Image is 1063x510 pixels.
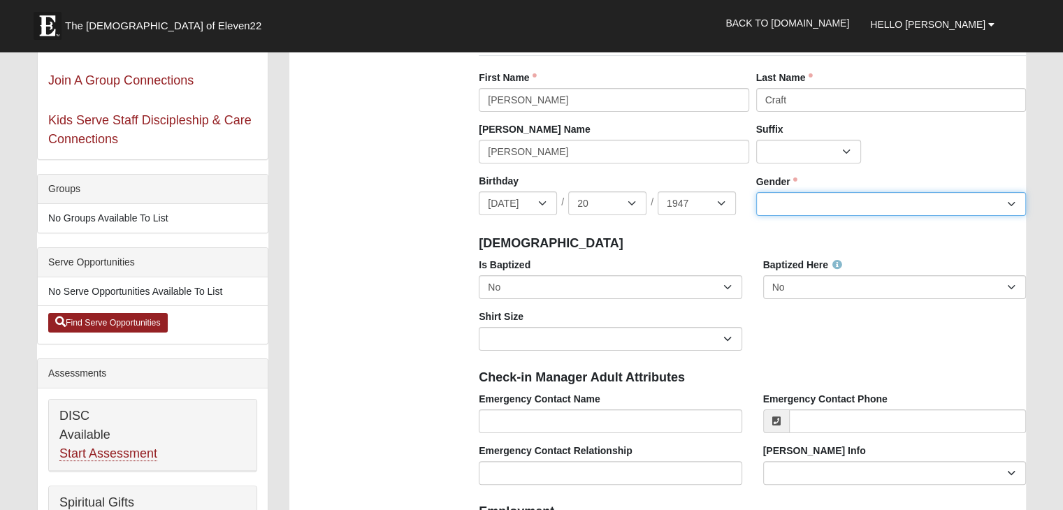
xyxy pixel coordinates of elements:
span: / [651,195,653,210]
img: Eleven22 logo [34,12,62,40]
label: Emergency Contact Name [479,392,600,406]
div: Assessments [38,359,268,388]
li: No Serve Opportunities Available To List [38,277,268,306]
h4: [DEMOGRAPHIC_DATA] [479,236,1026,252]
a: Back to [DOMAIN_NAME] [715,6,860,41]
label: Emergency Contact Phone [763,392,888,406]
label: Shirt Size [479,309,523,323]
label: Gender [756,175,797,189]
label: Birthday [479,174,519,188]
h4: Check-in Manager Adult Attributes [479,370,1026,386]
a: Join A Group Connections [48,73,194,87]
label: Last Name [756,71,813,85]
label: Is Baptized [479,258,530,272]
label: Emergency Contact Relationship [479,444,632,458]
a: The [DEMOGRAPHIC_DATA] of Eleven22 [27,5,306,40]
span: Hello [PERSON_NAME] [870,19,985,30]
a: Kids Serve Staff Discipleship & Care Connections [48,113,252,146]
label: Baptized Here [763,258,842,272]
div: Groups [38,175,268,204]
label: First Name [479,71,536,85]
label: [PERSON_NAME] Name [479,122,590,136]
li: No Groups Available To List [38,204,268,233]
label: [PERSON_NAME] Info [763,444,866,458]
span: The [DEMOGRAPHIC_DATA] of Eleven22 [65,19,261,33]
a: Hello [PERSON_NAME] [860,7,1005,42]
span: / [561,195,564,210]
a: Find Serve Opportunities [48,313,168,333]
div: Serve Opportunities [38,248,268,277]
div: DISC Available [49,400,256,471]
a: Start Assessment [59,446,157,461]
label: Suffix [756,122,783,136]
